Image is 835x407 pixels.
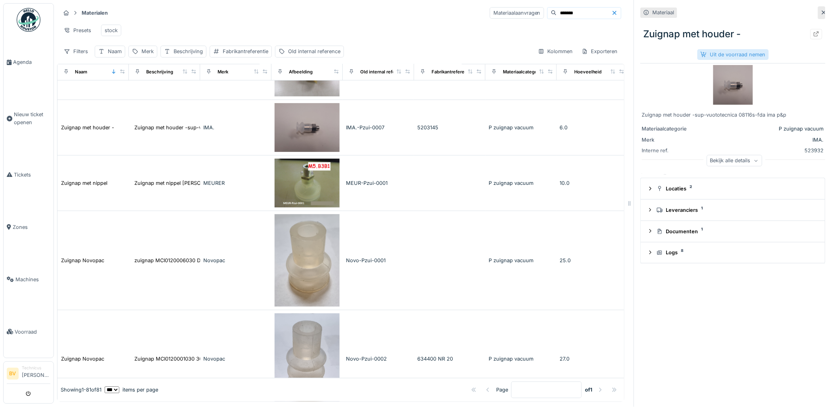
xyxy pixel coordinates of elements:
[560,124,625,131] div: 6.0
[275,313,340,405] img: Zuignap Novopac
[657,228,816,235] div: Documenten
[13,223,50,231] span: Zones
[657,206,816,214] div: Leveranciers
[346,179,411,187] div: MEUR-Pzui-0001
[417,124,482,131] div: 5203145
[489,355,554,363] div: P zuignap vacuum
[60,25,95,36] div: Presets
[560,179,625,187] div: 10.0
[346,355,411,363] div: Novo-Pzui-0002
[490,7,544,19] div: Materiaalaanvragen
[61,179,107,187] div: Zuignap met nippel
[707,155,762,166] div: Bekijk alle details
[4,305,54,358] a: Voorraad
[14,111,50,126] span: Nieuw ticket openen
[657,185,816,192] div: Locaties
[15,276,50,283] span: Machines
[75,69,87,75] div: Naam
[13,58,50,66] span: Agenda
[642,125,701,132] div: Materiaalcategorie
[503,69,543,75] div: Materiaalcategorie
[432,69,473,75] div: Fabrikantreferentie
[22,365,50,382] li: [PERSON_NAME]
[585,386,592,394] strong: of 1
[174,48,203,55] div: Beschrijving
[346,257,411,264] div: Novo-Pzui-0001
[4,148,54,201] a: Tickets
[578,46,621,57] div: Exporteren
[644,246,822,260] summary: Logs8
[218,69,228,75] div: Merk
[7,365,50,384] a: BV Technicus[PERSON_NAME]
[223,48,268,55] div: Fabrikantreferentie
[105,386,158,394] div: items per page
[705,136,824,144] div: IMA.
[275,159,340,207] img: Zuignap met nippel
[653,9,674,16] div: Materiaal
[705,125,824,132] div: P zuignap vacuum
[640,24,825,44] div: Zuignap met houder -
[22,365,50,371] div: Technicus
[642,147,701,154] div: Interne ref.
[4,36,54,88] a: Agenda
[697,49,769,60] div: Uit de voorraad nemen
[134,124,263,131] div: Zuignap met houder -sup-vuototecnica 08116s-fda...
[61,386,101,394] div: Showing 1 - 81 of 81
[134,355,244,363] div: Zuignap MCI0120001030 30x50 met 3 ringen
[489,257,554,264] div: P zuignap vacuum
[17,8,40,32] img: Badge_color-CXgf-gQk.svg
[61,124,114,131] div: Zuignap met houder -
[61,355,104,363] div: Zuignap Novopac
[4,201,54,253] a: Zones
[496,386,508,394] div: Page
[203,257,268,264] div: Novopac
[203,124,268,131] div: IMA.
[489,124,554,131] div: P zuignap vacuum
[275,214,340,307] img: Zuignap Novopac
[705,147,824,154] div: 523932
[203,355,268,363] div: Novopac
[535,46,577,57] div: Kolommen
[14,171,50,179] span: Tickets
[657,249,816,256] div: Logs
[134,179,225,187] div: Zuignap met nippel [PERSON_NAME]
[7,368,19,380] li: BV
[642,111,824,119] div: Zuignap met houder -sup-vuototecnica 08116s-fda ima p&p
[360,69,408,75] div: Old internal reference
[108,48,122,55] div: Naam
[489,179,554,187] div: P zuignap vacuum
[134,257,250,264] div: zuignap MCI0120006030 D 30x38 met 2 ringen
[275,103,340,152] img: Zuignap met houder -
[560,355,625,363] div: 27.0
[203,179,268,187] div: MEURER
[61,257,104,264] div: Zuignap Novopac
[417,355,482,363] div: 634400 NR 20
[105,27,118,34] div: stock
[346,124,411,131] div: IMA.-Pzui-0007
[15,328,50,336] span: Voorraad
[4,253,54,305] a: Machines
[713,65,753,105] img: Zuignap met houder -
[642,136,701,144] div: Merk
[644,224,822,239] summary: Documenten1
[644,203,822,217] summary: Leveranciers1
[574,69,602,75] div: Hoeveelheid
[644,181,822,196] summary: Locaties2
[4,88,54,148] a: Nieuw ticket openen
[288,48,340,55] div: Old internal reference
[289,69,313,75] div: Afbeelding
[146,69,173,75] div: Beschrijving
[78,9,111,17] strong: Materialen
[141,48,154,55] div: Merk
[60,46,92,57] div: Filters
[560,257,625,264] div: 25.0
